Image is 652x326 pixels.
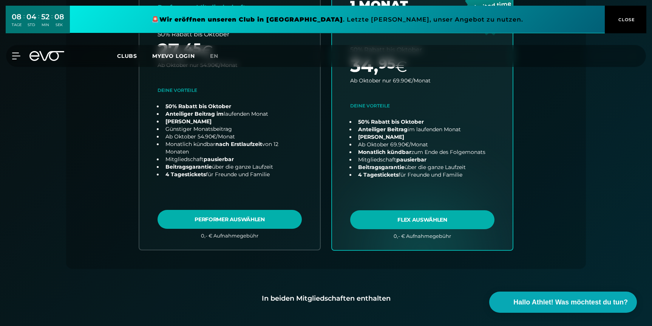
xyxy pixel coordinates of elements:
[210,53,218,59] span: en
[26,11,36,22] div: 04
[54,11,64,22] div: 08
[23,12,25,32] div: :
[152,53,195,59] a: MYEVO LOGIN
[117,53,137,59] span: Clubs
[26,22,36,28] div: STD
[210,52,227,61] a: en
[54,22,64,28] div: SEK
[38,12,39,32] div: :
[12,11,22,22] div: 08
[513,297,628,307] span: Hallo Athlet! Was möchtest du tun?
[78,293,574,304] div: In beiden Mitgliedschaften enthalten
[51,12,53,32] div: :
[41,22,49,28] div: MIN
[117,52,152,59] a: Clubs
[12,22,22,28] div: TAGE
[616,16,635,23] span: CLOSE
[489,292,637,313] button: Hallo Athlet! Was möchtest du tun?
[605,6,646,33] button: CLOSE
[41,11,49,22] div: 52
